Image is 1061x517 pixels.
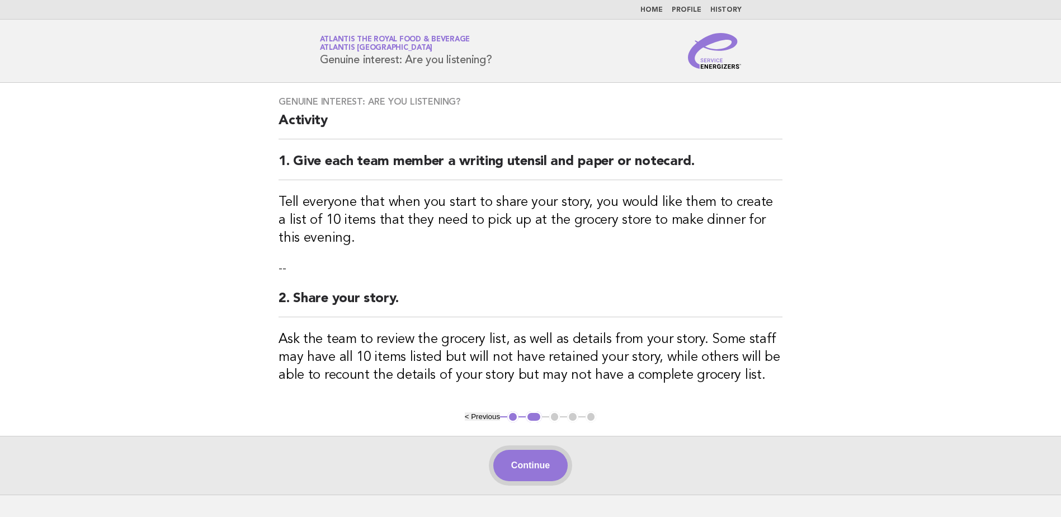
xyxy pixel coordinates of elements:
h2: 2. Share your story. [279,290,782,317]
h1: Genuine interest: Are you listening? [320,36,492,65]
h2: 1. Give each team member a writing utensil and paper or notecard. [279,153,782,180]
h3: Ask the team to review the grocery list, as well as details from your story. Some staff may have ... [279,331,782,384]
button: Continue [493,450,568,481]
span: Atlantis [GEOGRAPHIC_DATA] [320,45,433,52]
button: < Previous [465,412,500,421]
button: 1 [507,411,518,422]
a: Atlantis the Royal Food & BeverageAtlantis [GEOGRAPHIC_DATA] [320,36,470,51]
button: 2 [526,411,542,422]
a: Home [640,7,663,13]
a: History [710,7,742,13]
a: Profile [672,7,701,13]
img: Service Energizers [688,33,742,69]
h2: Activity [279,112,782,139]
h3: Tell everyone that when you start to share your story, you would like them to create a list of 10... [279,194,782,247]
p: -- [279,261,782,276]
h3: Genuine interest: Are you listening? [279,96,782,107]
